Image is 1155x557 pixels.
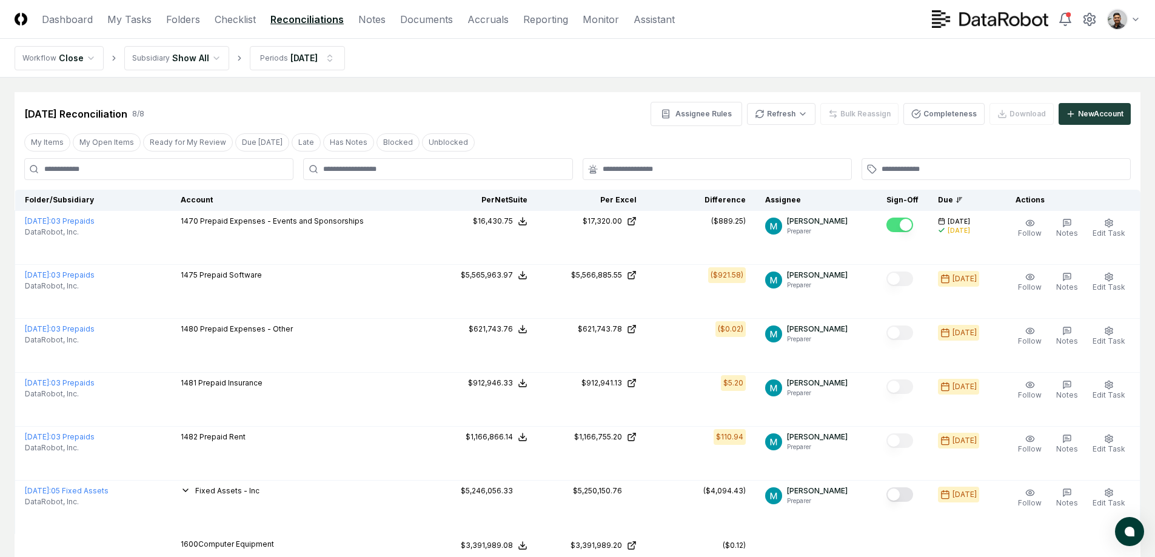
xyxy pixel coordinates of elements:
[1056,390,1078,399] span: Notes
[1090,378,1128,403] button: Edit Task
[948,226,970,235] div: [DATE]
[1090,324,1128,349] button: Edit Task
[469,324,527,335] button: $621,743.76
[181,216,198,225] span: 1470
[25,378,51,387] span: [DATE] :
[181,378,196,387] span: 1481
[547,540,637,551] a: $3,391,989.20
[25,486,109,495] a: [DATE]:05 Fixed Assets
[1016,216,1044,241] button: Follow
[952,327,977,338] div: [DATE]
[22,53,56,64] div: Workflow
[938,195,986,205] div: Due
[1056,444,1078,453] span: Notes
[1056,282,1078,292] span: Notes
[428,190,537,211] th: Per NetSuite
[422,133,475,152] button: Unblocked
[703,485,746,496] div: ($4,094.43)
[25,432,51,441] span: [DATE] :
[25,270,51,279] span: [DATE] :
[547,432,637,442] a: $1,166,755.20
[25,389,79,399] span: DataRobot, Inc.
[215,12,256,27] a: Checklist
[1078,108,1123,119] div: New Account
[181,539,418,550] p: 1600 Computer Equipment
[250,46,345,70] button: Periods[DATE]
[547,324,637,335] a: $621,743.78
[765,325,782,342] img: ACg8ocIk6UVBSJ1Mh_wKybhGNOx8YD4zQOa2rDZHjRd5UfivBFfoWA=s96-c
[461,485,513,496] div: $5,246,056.33
[571,270,622,281] div: $5,566,885.55
[1090,485,1128,511] button: Edit Task
[461,540,513,551] div: $3,391,989.08
[1054,432,1080,457] button: Notes
[886,379,913,394] button: Mark complete
[143,133,233,152] button: Ready for My Review
[323,133,374,152] button: Has Notes
[787,227,848,236] p: Preparer
[107,12,152,27] a: My Tasks
[583,216,622,227] div: $17,320.00
[25,216,95,225] a: [DATE]:03 Prepaids
[952,489,977,500] div: [DATE]
[952,435,977,446] div: [DATE]
[200,324,293,333] span: Prepaid Expenses - Other
[1056,228,1078,238] span: Notes
[25,324,51,333] span: [DATE] :
[292,133,321,152] button: Late
[25,442,79,453] span: DataRobot, Inc.
[718,324,743,335] div: ($0.02)
[25,486,51,495] span: [DATE] :
[15,13,27,25] img: Logo
[1018,498,1042,507] span: Follow
[716,432,743,442] div: $110.94
[787,496,848,505] p: Preparer
[199,270,262,279] span: Prepaid Software
[765,272,782,289] img: ACg8ocIk6UVBSJ1Mh_wKybhGNOx8YD4zQOa2rDZHjRd5UfivBFfoWA=s96-c
[24,107,127,121] div: [DATE] Reconciliation
[537,190,646,211] th: Per Excel
[1006,195,1131,205] div: Actions
[1093,498,1125,507] span: Edit Task
[358,12,386,27] a: Notes
[468,378,527,389] button: $912,946.33
[199,432,246,441] span: Prepaid Rent
[547,378,637,389] a: $912,941.13
[235,133,289,152] button: Due Today
[1018,390,1042,399] span: Follow
[473,216,513,227] div: $16,430.75
[290,52,318,64] div: [DATE]
[25,378,95,387] a: [DATE]:03 Prepaids
[547,270,637,281] a: $5,566,885.55
[886,487,913,502] button: Mark complete
[1093,282,1125,292] span: Edit Task
[25,281,79,292] span: DataRobot, Inc.
[1090,432,1128,457] button: Edit Task
[132,53,170,64] div: Subsidiary
[1016,270,1044,295] button: Follow
[1016,432,1044,457] button: Follow
[574,432,622,442] div: $1,166,755.20
[765,487,782,504] img: ACg8ocIk6UVBSJ1Mh_wKybhGNOx8YD4zQOa2rDZHjRd5UfivBFfoWA=s96-c
[181,324,198,333] span: 1480
[571,540,622,551] div: $3,391,989.20
[952,273,977,284] div: [DATE]
[886,218,913,232] button: Mark complete
[1054,324,1080,349] button: Notes
[787,442,848,452] p: Preparer
[1054,485,1080,511] button: Notes
[634,12,675,27] a: Assistant
[1056,336,1078,345] span: Notes
[787,216,848,227] p: [PERSON_NAME]
[25,270,95,279] a: [DATE]:03 Prepaids
[581,378,622,389] div: $912,941.13
[467,12,509,27] a: Accruals
[787,335,848,344] p: Preparer
[461,270,527,281] button: $5,565,963.97
[787,485,848,496] p: [PERSON_NAME]
[886,272,913,286] button: Mark complete
[1093,390,1125,399] span: Edit Task
[646,190,755,211] th: Difference
[377,133,420,152] button: Blocked
[1018,444,1042,453] span: Follow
